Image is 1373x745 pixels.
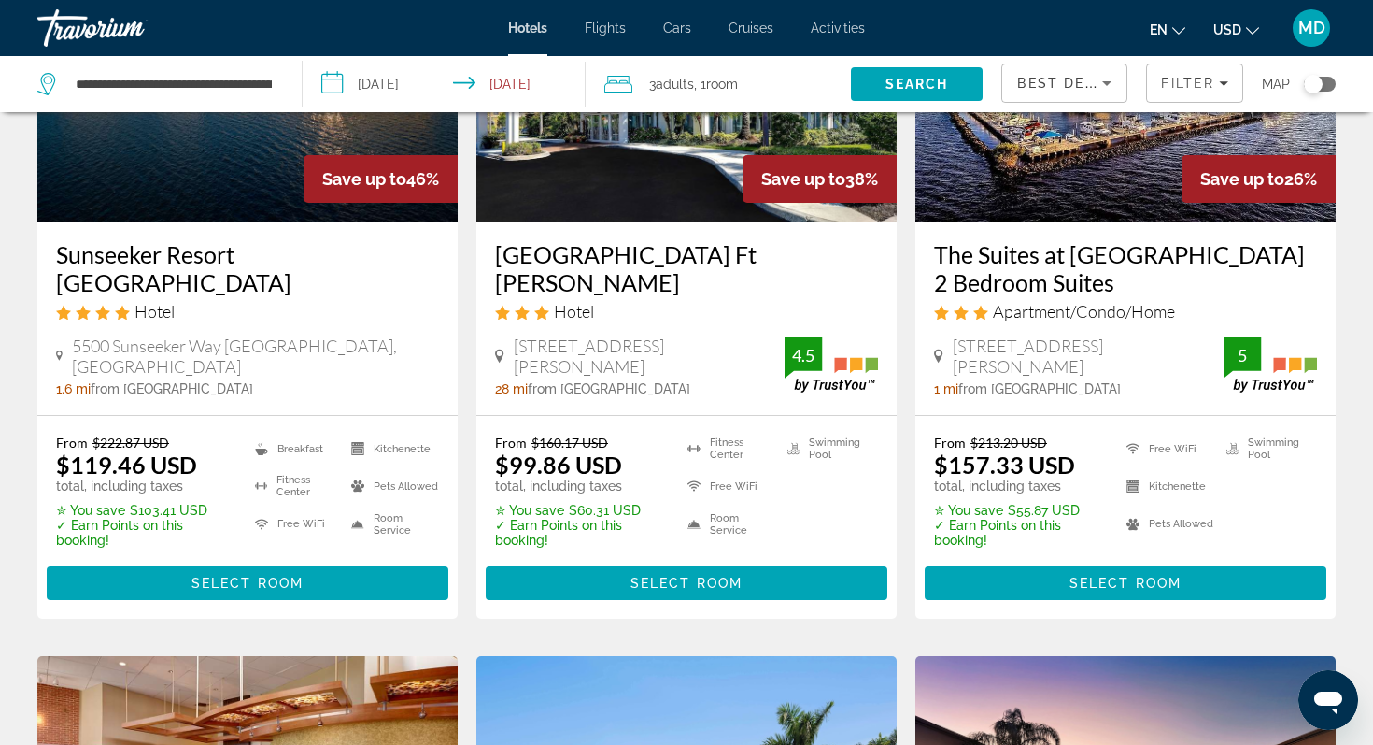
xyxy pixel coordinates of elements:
[554,301,594,322] span: Hotel
[1146,64,1243,103] button: Filters
[1224,344,1261,366] div: 5
[56,381,91,396] span: 1.6 mi
[56,518,232,548] p: ✓ Earn Points on this booking!
[958,381,1121,396] span: from [GEOGRAPHIC_DATA]
[885,77,949,92] span: Search
[586,56,851,112] button: Travelers: 3 adults, 0 children
[1298,19,1325,37] span: MD
[495,240,878,296] a: [GEOGRAPHIC_DATA] Ft [PERSON_NAME]
[934,240,1317,296] a: The Suites at [GEOGRAPHIC_DATA] 2 Bedroom Suites
[785,344,822,366] div: 4.5
[934,503,1103,518] p: $55.87 USD
[970,435,1047,451] del: $213.20 USD
[1117,472,1217,500] li: Kitchenette
[934,301,1317,322] div: 3 star Apartment
[91,381,253,396] span: from [GEOGRAPHIC_DATA]
[630,576,743,591] span: Select Room
[656,77,694,92] span: Adults
[706,77,738,92] span: Room
[851,67,984,101] button: Search
[56,451,197,479] ins: $119.46 USD
[678,435,778,463] li: Fitness Center
[1117,435,1217,463] li: Free WiFi
[495,451,622,479] ins: $99.86 USD
[495,381,528,396] span: 28 mi
[694,71,738,97] span: , 1
[508,21,547,36] a: Hotels
[934,451,1075,479] ins: $157.33 USD
[925,570,1326,591] a: Select Room
[495,479,664,494] p: total, including taxes
[729,21,773,36] a: Cruises
[743,155,897,203] div: 38%
[649,71,694,97] span: 3
[934,435,966,451] span: From
[495,503,564,518] span: ✮ You save
[72,336,439,377] span: 5500 Sunseeker Way [GEOGRAPHIC_DATA], [GEOGRAPHIC_DATA]
[993,301,1175,322] span: Apartment/Condo/Home
[47,566,448,600] button: Select Room
[47,570,448,591] a: Select Room
[1069,576,1182,591] span: Select Room
[1117,510,1217,538] li: Pets Allowed
[761,169,845,189] span: Save up to
[322,169,406,189] span: Save up to
[1213,16,1259,43] button: Change currency
[785,337,878,393] img: TrustYou guest rating badge
[1224,337,1317,393] img: TrustYou guest rating badge
[495,503,664,518] p: $60.31 USD
[934,518,1103,548] p: ✓ Earn Points on this booking!
[811,21,865,36] a: Activities
[925,566,1326,600] button: Select Room
[56,240,439,296] a: Sunseeker Resort [GEOGRAPHIC_DATA]
[585,21,626,36] a: Flights
[56,479,232,494] p: total, including taxes
[1290,76,1336,93] button: Toggle map
[663,21,691,36] a: Cars
[678,472,778,500] li: Free WiFi
[191,576,304,591] span: Select Room
[528,381,690,396] span: from [GEOGRAPHIC_DATA]
[678,510,778,538] li: Room Service
[1287,8,1336,48] button: User Menu
[486,570,887,591] a: Select Room
[246,472,343,500] li: Fitness Center
[1017,76,1114,91] span: Best Deals
[342,472,439,500] li: Pets Allowed
[246,435,343,463] li: Breakfast
[92,435,169,451] del: $222.87 USD
[1017,72,1111,94] mat-select: Sort by
[495,301,878,322] div: 3 star Hotel
[953,336,1224,377] span: [STREET_ADDRESS][PERSON_NAME]
[495,435,527,451] span: From
[56,503,232,518] p: $103.41 USD
[342,510,439,538] li: Room Service
[934,503,1003,518] span: ✮ You save
[246,510,343,538] li: Free WiFi
[1150,16,1185,43] button: Change language
[934,381,958,396] span: 1 mi
[74,70,274,98] input: Search hotel destination
[1217,435,1317,463] li: Swimming Pool
[1182,155,1336,203] div: 26%
[56,301,439,322] div: 4 star Hotel
[486,566,887,600] button: Select Room
[1213,22,1241,37] span: USD
[531,435,608,451] del: $160.17 USD
[1298,670,1358,730] iframe: Button to launch messaging window
[495,518,664,548] p: ✓ Earn Points on this booking!
[56,435,88,451] span: From
[1200,169,1284,189] span: Save up to
[304,155,458,203] div: 46%
[303,56,587,112] button: Select check in and out date
[514,336,785,377] span: [STREET_ADDRESS][PERSON_NAME]
[134,301,175,322] span: Hotel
